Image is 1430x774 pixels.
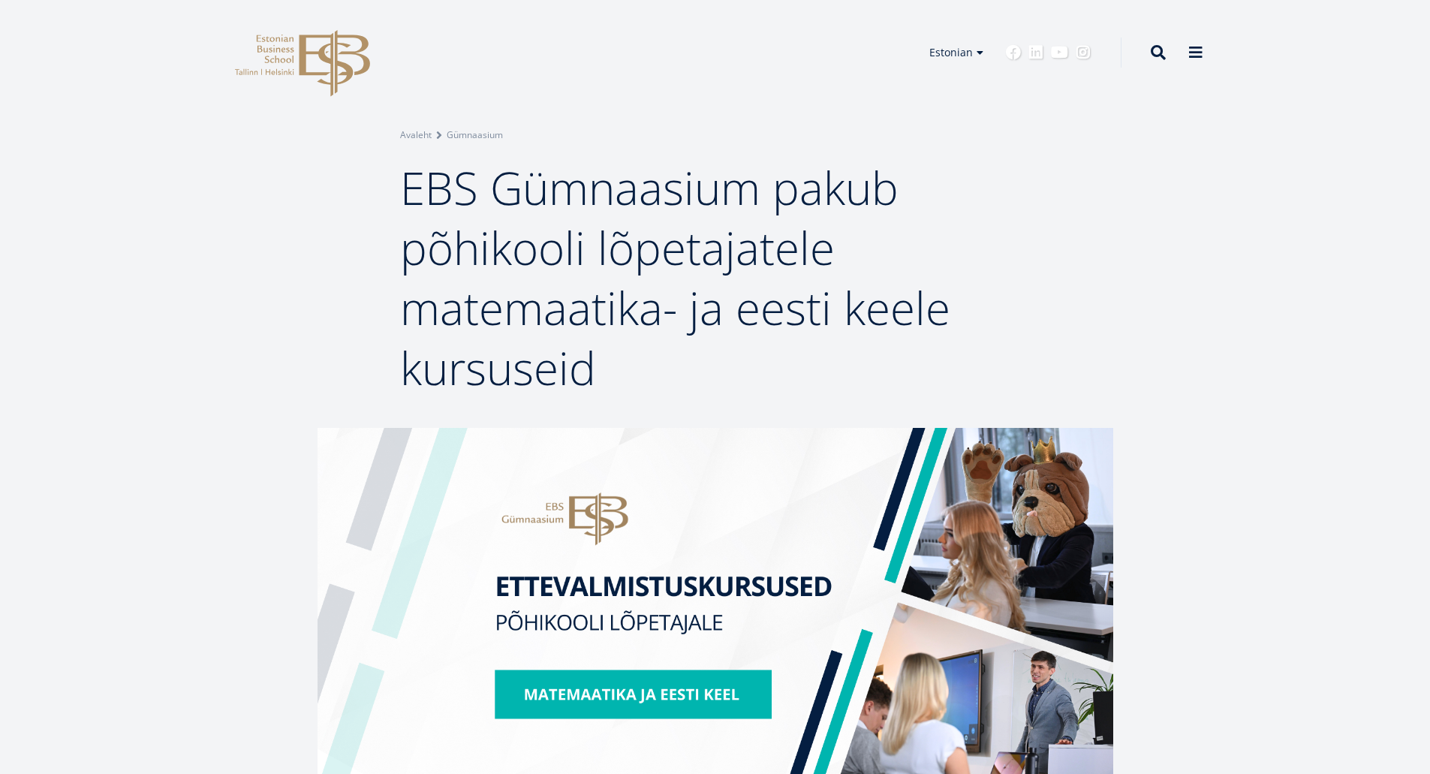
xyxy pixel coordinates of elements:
[1006,45,1021,60] a: Facebook
[1028,45,1043,60] a: Linkedin
[447,128,503,143] a: Gümnaasium
[400,157,950,399] span: EBS Gümnaasium pakub põhikooli lõpetajatele matemaatika- ja eesti keele kursuseid
[400,128,432,143] a: Avaleht
[1051,45,1068,60] a: Youtube
[1076,45,1091,60] a: Instagram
